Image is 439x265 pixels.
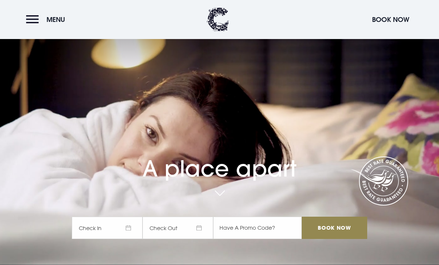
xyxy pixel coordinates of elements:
[47,15,65,24] span: Menu
[72,217,142,239] span: Check In
[302,217,367,239] input: Book Now
[213,217,302,239] input: Have A Promo Code?
[72,139,367,182] h1: A place apart
[207,7,229,32] img: Clandeboye Lodge
[368,12,413,28] button: Book Now
[142,217,213,239] span: Check Out
[26,12,69,28] button: Menu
